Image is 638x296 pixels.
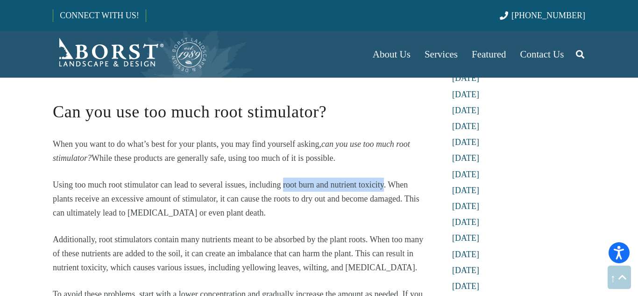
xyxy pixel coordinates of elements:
a: [DATE] [452,90,479,99]
a: [DATE] [452,217,479,227]
a: [DATE] [452,137,479,147]
a: [DATE] [452,202,479,211]
a: Contact Us [513,31,571,78]
a: [DATE] [452,122,479,131]
span: Services [425,49,458,60]
span: About Us [373,49,411,60]
a: [DATE] [452,153,479,163]
a: [DATE] [452,266,479,275]
span: Using too much root stimulator can lead to several issues, including root burn and nutrient toxic... [53,180,419,217]
span: Can you use too much root stimulator? [53,102,327,121]
a: Featured [465,31,513,78]
a: Services [418,31,465,78]
a: Back to top [608,266,631,289]
a: Borst-Logo [53,36,208,73]
a: [PHONE_NUMBER] [500,11,585,20]
a: [DATE] [452,282,479,291]
a: [DATE] [452,250,479,259]
span: When you want to do what’s best for your plants, you may find yourself asking, [53,139,321,149]
a: CONNECT WITH US! [53,4,145,27]
span: Featured [472,49,506,60]
span: While these products are generally safe, using too much of it is possible. [92,153,335,163]
span: Contact Us [520,49,564,60]
span: can you use too much root stimulator? [53,139,410,163]
a: [DATE] [452,73,479,83]
span: [PHONE_NUMBER] [511,11,585,20]
span: Additionally, root stimulators contain many nutrients meant to be absorbed by the plant roots. Wh... [53,235,423,272]
a: [DATE] [452,170,479,179]
a: [DATE] [452,186,479,195]
a: [DATE] [452,106,479,115]
a: Search [571,43,589,66]
a: [DATE] [452,233,479,243]
a: About Us [366,31,418,78]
